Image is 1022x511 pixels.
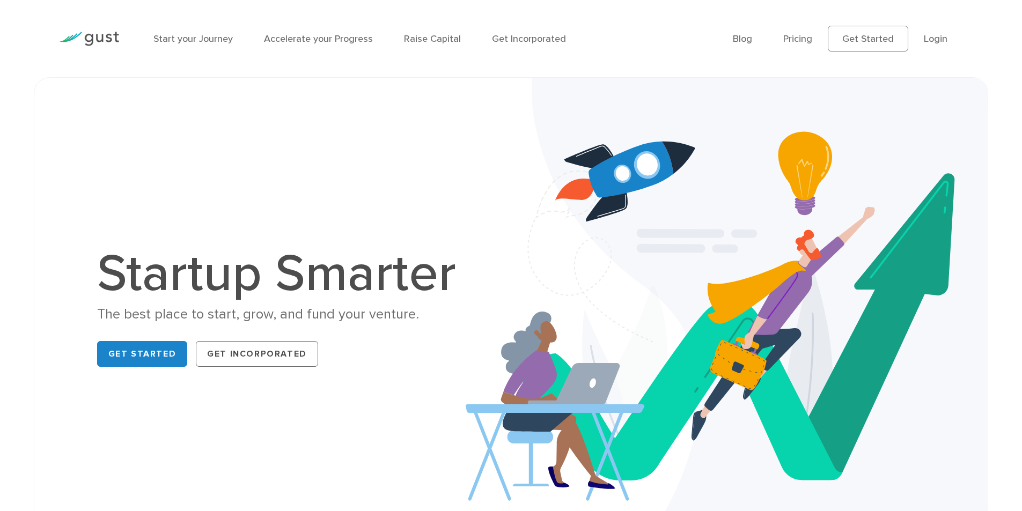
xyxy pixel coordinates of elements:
a: Pricing [783,33,812,45]
a: Get Started [97,341,188,367]
a: Raise Capital [404,33,461,45]
a: Start your Journey [153,33,233,45]
h1: Startup Smarter [97,248,467,300]
div: The best place to start, grow, and fund your venture. [97,305,467,324]
a: Blog [733,33,752,45]
a: Get Incorporated [492,33,566,45]
a: Login [924,33,947,45]
img: Gust Logo [59,32,119,46]
a: Get Started [828,26,908,51]
a: Get Incorporated [196,341,318,367]
a: Accelerate your Progress [264,33,373,45]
